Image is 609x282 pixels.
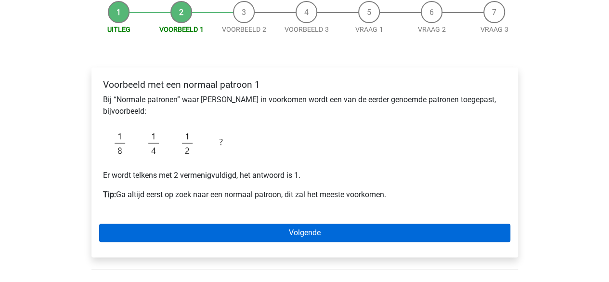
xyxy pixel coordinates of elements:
[222,26,266,33] a: Voorbeeld 2
[107,26,130,33] a: Uitleg
[103,94,506,117] p: Bij “Normale patronen” waar [PERSON_NAME] in voorkomen wordt een van de eerder genoemde patronen ...
[103,125,238,162] img: Fractions_example_1.png
[99,224,510,242] a: Volgende
[159,26,204,33] a: Voorbeeld 1
[103,190,116,199] b: Tip:
[103,79,506,90] h4: Voorbeeld met een normaal patroon 1
[418,26,446,33] a: Vraag 2
[103,170,506,181] p: Er wordt telkens met 2 vermenigvuldigd, het antwoord is 1.
[285,26,329,33] a: Voorbeeld 3
[480,26,508,33] a: Vraag 3
[103,189,506,201] p: Ga altijd eerst op zoek naar een normaal patroon, dit zal het meeste voorkomen.
[355,26,383,33] a: Vraag 1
